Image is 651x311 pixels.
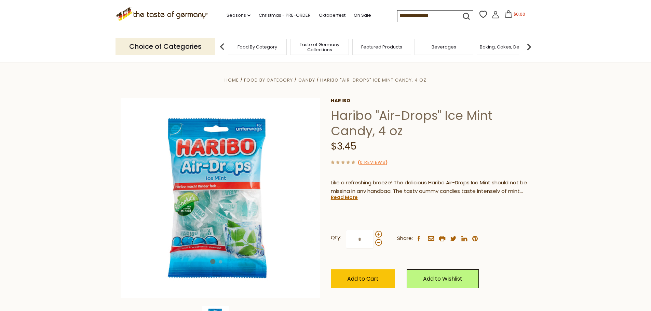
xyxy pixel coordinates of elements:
[407,269,479,288] a: Add to Wishlist
[514,11,525,17] span: $0.00
[331,269,395,288] button: Add to Cart
[360,159,385,166] a: 0 Reviews
[432,44,456,50] a: Beverages
[116,38,215,55] p: Choice of Categories
[331,179,527,212] span: Like a refreshing breeze! The delicious Haribo Air-Drops Ice Mint should not be missing in any ha...
[331,108,531,139] h1: Haribo "Air-Drops" Ice Mint Candy, 4 oz
[331,140,356,153] span: $3.45
[331,234,341,242] strong: Qty:
[292,42,347,52] a: Taste of Germany Collections
[354,12,371,19] a: On Sale
[319,12,345,19] a: Oktoberfest
[361,44,402,50] a: Featured Products
[259,12,311,19] a: Christmas - PRE-ORDER
[227,12,250,19] a: Seasons
[238,44,277,50] a: Food By Category
[346,230,374,249] input: Qty:
[358,159,388,166] span: ( )
[480,44,533,50] a: Baking, Cakes, Desserts
[121,98,321,298] img: Haribo Air-Drops Ice Mint Candy
[331,194,358,201] a: Read More
[298,77,315,83] a: Candy
[522,40,536,54] img: next arrow
[215,40,229,54] img: previous arrow
[225,77,239,83] a: Home
[331,98,531,103] a: Haribo
[347,275,379,283] span: Add to Cart
[320,77,426,83] a: Haribo "Air-Drops" Ice Mint Candy, 4 oz
[397,234,413,243] span: Share:
[501,10,530,20] button: $0.00
[244,77,293,83] a: Food By Category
